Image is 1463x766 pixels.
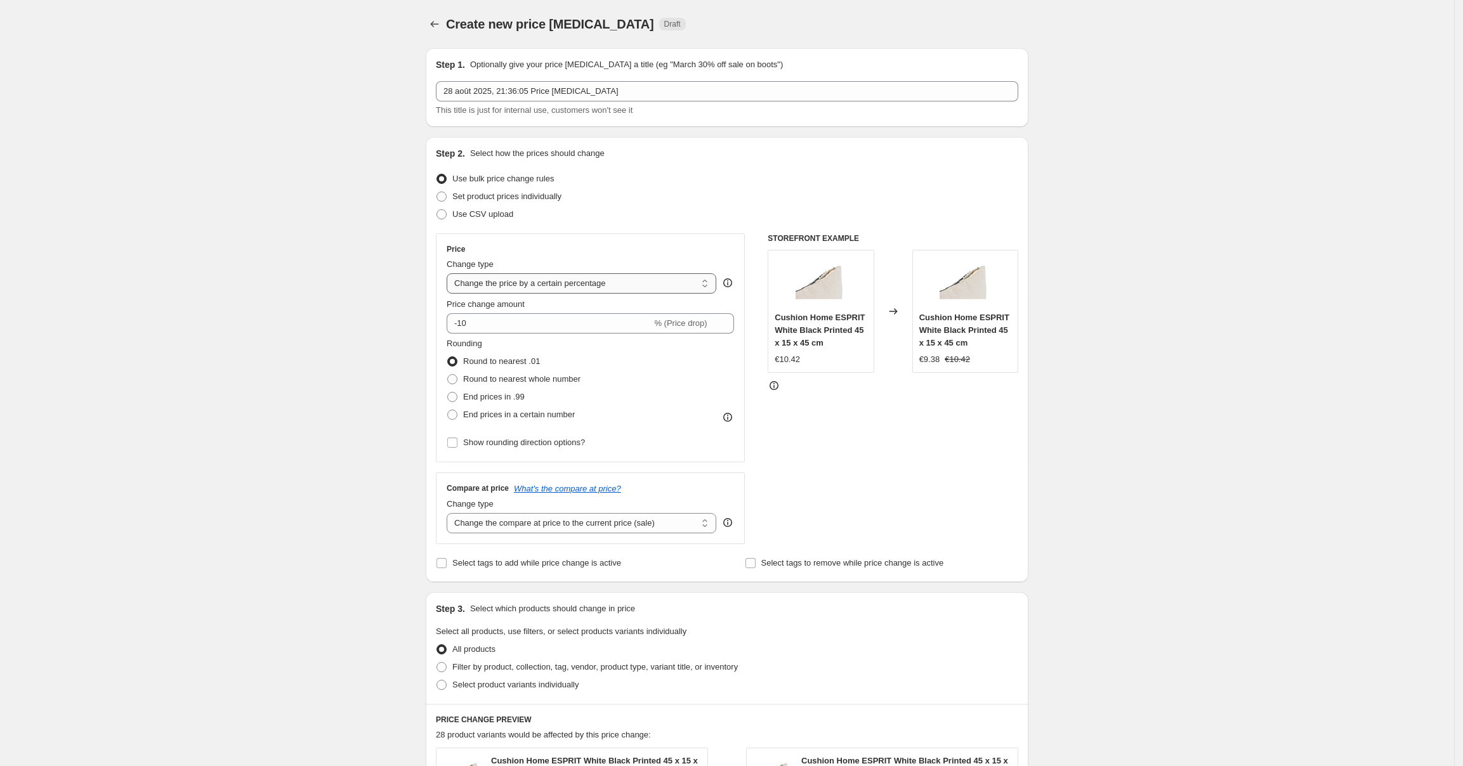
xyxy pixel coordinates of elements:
h3: Price [447,244,465,254]
strike: €10.42 [945,353,970,366]
h2: Step 3. [436,602,465,615]
input: 30% off holiday sale [436,81,1018,101]
span: 28 product variants would be affected by this price change: [436,730,651,739]
span: Select tags to remove while price change is active [761,558,944,568]
h6: PRICE CHANGE PREVIEW [436,715,1018,725]
img: 8424002102265_S3055233_P40_80x.jpg [940,257,990,308]
div: help [721,276,734,289]
p: Optionally give your price [MEDICAL_DATA] a title (eg "March 30% off sale on boots") [470,58,783,71]
span: Round to nearest .01 [463,356,540,366]
h6: STOREFRONT EXAMPLE [768,233,1018,243]
span: All products [452,644,495,654]
div: €9.38 [919,353,940,366]
span: Cushion Home ESPRIT White Black Printed 45 x 15 x 45 cm [919,313,1009,347]
span: End prices in .99 [463,392,525,401]
h2: Step 1. [436,58,465,71]
img: 8424002102265_S3055233_P40_80x.jpg [796,257,846,308]
span: Cushion Home ESPRIT White Black Printed 45 x 15 x 45 cm [775,313,865,347]
input: -15 [447,313,652,334]
span: Change type [447,259,494,269]
p: Select which products should change in price [470,602,635,615]
span: Filter by product, collection, tag, vendor, product type, variant title, or inventory [452,662,738,672]
div: €10.42 [775,353,800,366]
span: Change type [447,499,494,509]
div: help [721,516,734,529]
span: Set product prices individually [452,191,561,201]
button: What's the compare at price? [514,484,621,493]
span: This title is just for internal use, customers won't see it [436,105,633,115]
span: Show rounding direction options? [463,438,585,447]
span: End prices in a certain number [463,410,575,419]
p: Select how the prices should change [470,147,605,160]
span: Price change amount [447,299,525,309]
h2: Step 2. [436,147,465,160]
span: % (Price drop) [654,318,707,328]
h3: Compare at price [447,483,509,493]
button: Price change jobs [426,15,443,33]
span: Select product variants individually [452,680,579,689]
span: Select tags to add while price change is active [452,558,621,568]
span: Rounding [447,339,482,348]
span: Use bulk price change rules [452,174,554,183]
span: Use CSV upload [452,209,513,219]
span: Draft [664,19,681,29]
span: Select all products, use filters, or select products variants individually [436,626,686,636]
span: Create new price [MEDICAL_DATA] [446,17,654,31]
span: Round to nearest whole number [463,374,581,384]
